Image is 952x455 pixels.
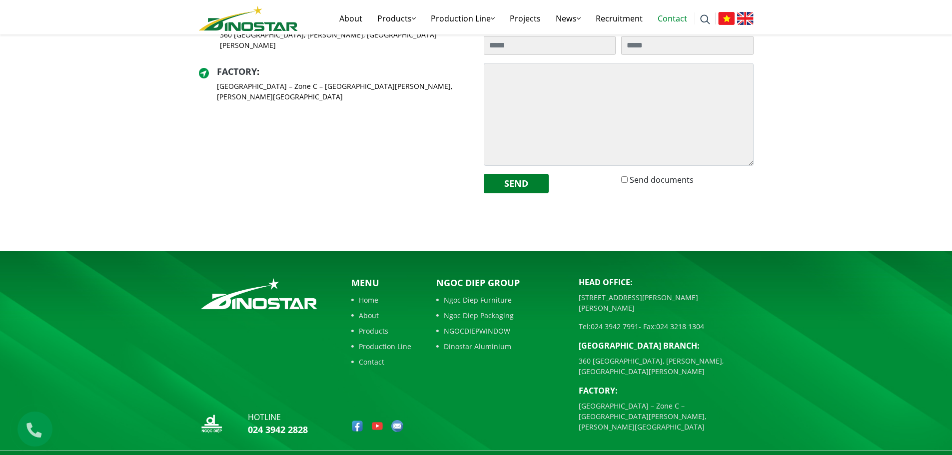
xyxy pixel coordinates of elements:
button: Send [484,174,549,193]
a: Projects [502,2,548,34]
a: 024 3218 1304 [656,322,704,331]
a: Home [351,295,411,305]
img: logo [199,6,298,31]
p: [STREET_ADDRESS][PERSON_NAME][PERSON_NAME] [579,292,754,313]
p: [GEOGRAPHIC_DATA] BRANCH: [579,340,754,352]
label: Send documents [630,174,694,186]
a: Products [370,2,423,34]
img: Tiếng Việt [718,12,735,25]
img: logo_nd_footer [199,411,224,436]
a: Contact [650,2,695,34]
h2: : [217,66,469,77]
p: Menu [351,276,411,290]
a: NGOCDIEPWINDOW [436,326,564,336]
a: News [548,2,588,34]
p: 360 [GEOGRAPHIC_DATA], [PERSON_NAME], [GEOGRAPHIC_DATA][PERSON_NAME] [220,29,469,50]
a: Ngoc Diep Packaging [436,310,564,321]
p: Factory: [579,385,754,397]
img: search [700,14,710,24]
a: About [332,2,370,34]
p: 360 [GEOGRAPHIC_DATA], [PERSON_NAME], [GEOGRAPHIC_DATA][PERSON_NAME] [579,356,754,377]
a: Contact [351,357,411,367]
a: Ngoc Diep Furniture [436,295,564,305]
p: [GEOGRAPHIC_DATA] – Zone C – [GEOGRAPHIC_DATA][PERSON_NAME], [PERSON_NAME][GEOGRAPHIC_DATA] [217,81,469,102]
p: Ngoc Diep Group [436,276,564,290]
a: 024 3942 2828 [248,424,308,436]
img: directer [199,68,209,78]
a: Products [351,326,411,336]
a: About [351,310,411,321]
a: 024 3942 7991 [591,322,639,331]
p: [GEOGRAPHIC_DATA] – Zone C – [GEOGRAPHIC_DATA][PERSON_NAME], [PERSON_NAME][GEOGRAPHIC_DATA] [579,401,754,432]
a: Factory [217,65,257,77]
a: Production Line [423,2,502,34]
p: hotline [248,411,308,423]
img: English [737,12,754,25]
img: logo_footer [199,276,319,311]
a: Dinostar Aluminium [436,341,564,352]
a: Production Line [351,341,411,352]
a: Recruitment [588,2,650,34]
p: Tel: - Fax: [579,321,754,332]
p: Head Office: [579,276,754,288]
